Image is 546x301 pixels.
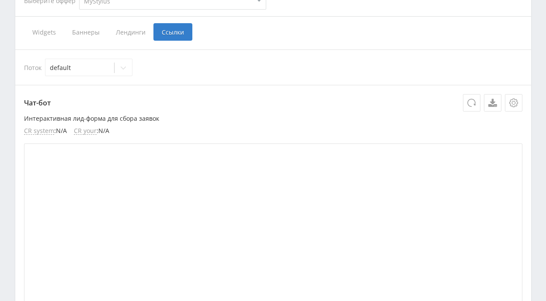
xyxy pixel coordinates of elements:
span: CR system [24,127,54,135]
p: Чат-бот [24,94,522,112]
span: CR your [74,127,97,135]
a: Скачать [484,94,501,112]
li: : N/A [24,127,67,135]
span: Лендинги [108,23,153,41]
li: : N/A [74,127,109,135]
button: Настройки [505,94,522,112]
button: Обновить [463,94,480,112]
div: Поток [24,59,522,76]
p: Интерактивная лид-форма для сбора заявок [24,115,522,122]
span: Widgets [24,23,64,41]
span: Ссылки [153,23,192,41]
span: Баннеры [64,23,108,41]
